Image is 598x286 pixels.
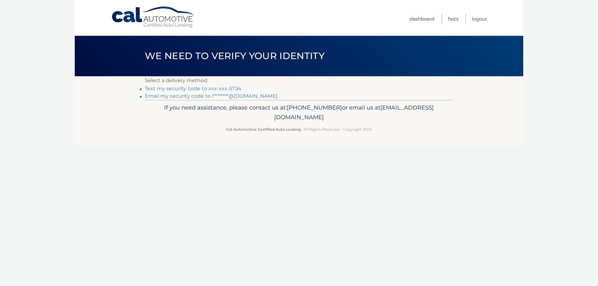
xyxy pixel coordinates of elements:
p: - All Rights Reserved - Copyright 2025 [149,126,449,133]
a: Email my security code to i********@[DOMAIN_NAME] [145,93,278,99]
p: If you need assistance, please contact us at: or email us at [149,103,449,123]
span: [PHONE_NUMBER] [287,104,342,111]
span: We need to verify your identity [145,50,325,62]
a: Logout [472,14,487,24]
a: Cal Automotive [111,6,195,28]
a: FAQ's [448,14,458,24]
p: Select a delivery method: [145,76,453,85]
a: Text my security code to xxx-xxx-5734 [145,86,241,91]
a: Dashboard [410,14,434,24]
strong: Cal Automotive Certified Auto Leasing [226,127,301,132]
